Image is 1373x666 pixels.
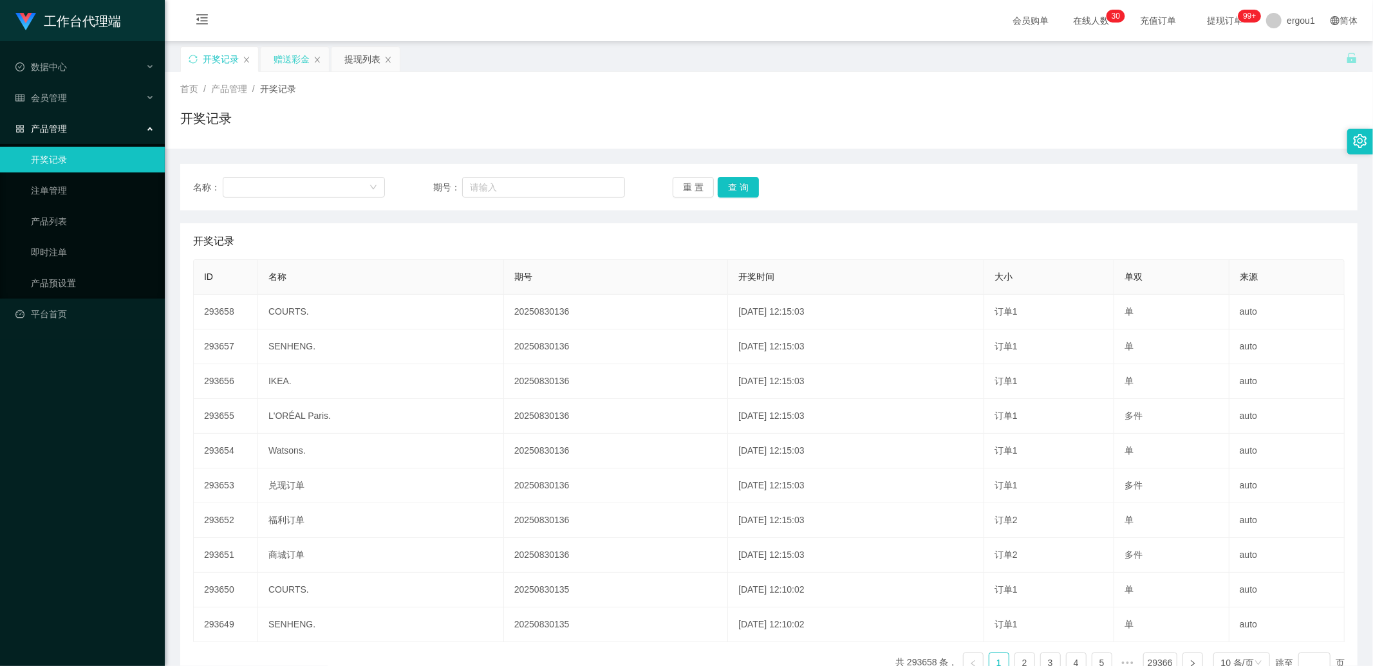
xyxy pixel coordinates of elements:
span: 充值订单 [1134,16,1182,25]
td: 20250830136 [504,329,728,364]
span: 订单1 [995,341,1018,351]
span: 订单1 [995,411,1018,421]
td: 293656 [194,364,258,399]
i: 图标: unlock [1346,52,1358,64]
span: 多件 [1125,550,1143,560]
span: 订单1 [995,376,1018,386]
td: L'ORÉAL Paris. [258,399,504,434]
td: [DATE] 12:10:02 [728,573,984,607]
td: 20250830136 [504,538,728,573]
span: 产品管理 [15,124,67,134]
span: 单 [1125,619,1134,629]
sup: 1015 [1238,10,1261,23]
td: [DATE] 12:15:03 [728,295,984,329]
span: 开奖记录 [260,84,296,94]
span: / [252,84,255,94]
td: [DATE] 12:15:03 [728,538,984,573]
td: 20250830136 [504,434,728,468]
td: [DATE] 12:15:03 [728,364,984,399]
div: 开奖记录 [203,47,239,71]
i: 图标: close [313,56,321,64]
td: auto [1229,573,1345,607]
span: 首页 [180,84,198,94]
button: 查 询 [718,177,759,198]
td: [DATE] 12:15:03 [728,399,984,434]
i: 图标: table [15,93,24,102]
td: 20250830136 [504,295,728,329]
input: 请输入 [462,177,625,198]
a: 产品预设置 [31,270,154,296]
div: 赠送彩金 [274,47,310,71]
td: auto [1229,329,1345,364]
i: 图标: setting [1353,134,1367,148]
td: auto [1229,607,1345,642]
span: 单 [1125,584,1134,595]
span: 大小 [995,272,1013,282]
td: 293649 [194,607,258,642]
td: auto [1229,434,1345,468]
span: 会员管理 [15,93,67,103]
td: [DATE] 12:15:03 [728,468,984,503]
i: 图标: check-circle-o [15,62,24,71]
td: Watsons. [258,434,504,468]
i: 图标: close [243,56,250,64]
a: 图标: dashboard平台首页 [15,301,154,327]
td: auto [1229,468,1345,503]
td: 20250830136 [504,399,728,434]
img: logo.9652507e.png [15,13,36,31]
span: 单 [1125,341,1134,351]
td: 20250830136 [504,364,728,399]
span: 订单1 [995,306,1018,317]
td: 293658 [194,295,258,329]
i: 图标: global [1331,16,1340,25]
td: [DATE] 12:15:03 [728,434,984,468]
td: 20250830136 [504,503,728,538]
i: 图标: close [384,56,392,64]
span: 订单2 [995,550,1018,560]
td: [DATE] 12:15:03 [728,503,984,538]
td: 20250830135 [504,573,728,607]
span: 来源 [1240,272,1258,282]
span: / [203,84,206,94]
td: COURTS. [258,295,504,329]
td: 293651 [194,538,258,573]
span: 产品管理 [211,84,247,94]
td: [DATE] 12:10:02 [728,607,984,642]
td: auto [1229,364,1345,399]
h1: 开奖记录 [180,109,232,128]
span: 单双 [1125,272,1143,282]
i: 图标: appstore-o [15,124,24,133]
span: 单 [1125,306,1134,317]
span: 单 [1125,376,1134,386]
span: ID [204,272,213,282]
a: 开奖记录 [31,147,154,172]
td: SENHENG. [258,607,504,642]
span: 数据中心 [15,62,67,72]
span: 多件 [1125,480,1143,490]
span: 期号： [433,181,462,194]
td: SENHENG. [258,329,504,364]
span: 开奖时间 [738,272,774,282]
a: 注单管理 [31,178,154,203]
span: 单 [1125,445,1134,456]
td: 293654 [194,434,258,468]
span: 在线人数 [1067,16,1116,25]
td: auto [1229,538,1345,573]
td: 20250830135 [504,607,728,642]
p: 3 [1112,10,1116,23]
span: 单 [1125,515,1134,525]
td: 福利订单 [258,503,504,538]
span: 提现订单 [1200,16,1249,25]
a: 工作台代理端 [15,15,121,26]
td: 商城订单 [258,538,504,573]
td: auto [1229,295,1345,329]
span: 开奖记录 [193,234,234,249]
td: auto [1229,399,1345,434]
p: 0 [1116,10,1120,23]
td: [DATE] 12:15:03 [728,329,984,364]
td: 293655 [194,399,258,434]
i: 图标: sync [189,55,198,64]
span: 订单1 [995,445,1018,456]
td: 293657 [194,329,258,364]
button: 重 置 [673,177,714,198]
